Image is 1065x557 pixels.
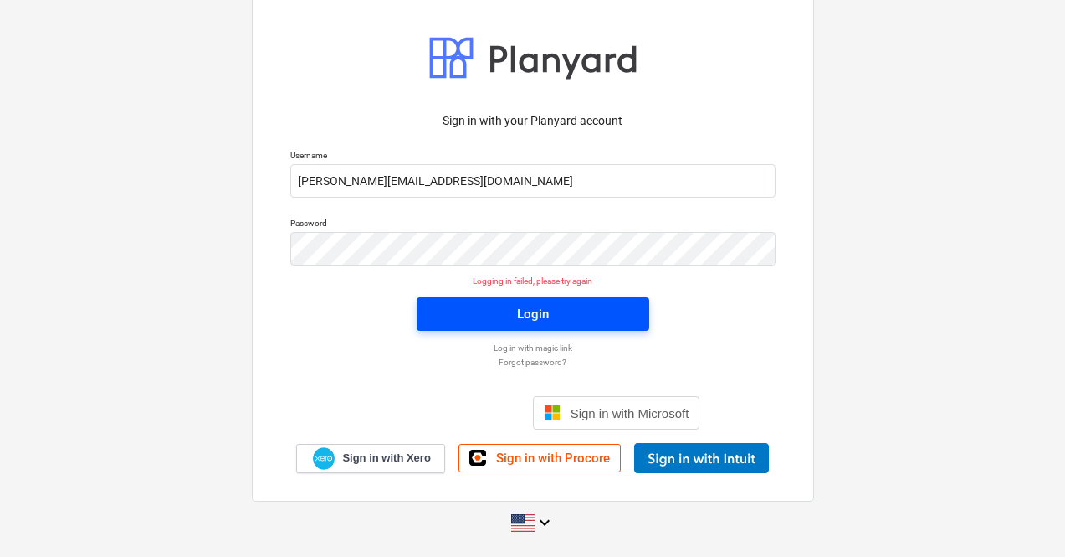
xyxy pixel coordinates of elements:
[517,303,549,325] div: Login
[357,395,528,431] iframe: Sign in with Google Button
[535,513,555,533] i: keyboard_arrow_down
[458,444,621,472] a: Sign in with Procore
[313,447,335,470] img: Xero logo
[290,112,776,130] p: Sign in with your Planyard account
[417,297,649,331] button: Login
[981,477,1065,557] div: Widget de chat
[282,343,784,353] a: Log in with magic link
[544,405,561,421] img: Microsoft logo
[290,164,776,198] input: Username
[496,451,610,466] span: Sign in with Procore
[571,406,689,420] span: Sign in with Microsoft
[282,357,784,368] a: Forgot password?
[290,218,776,232] p: Password
[280,276,786,286] p: Logging in failed, please try again
[296,444,445,473] a: Sign in with Xero
[342,451,430,466] span: Sign in with Xero
[290,150,776,164] p: Username
[981,477,1065,557] iframe: Chat Widget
